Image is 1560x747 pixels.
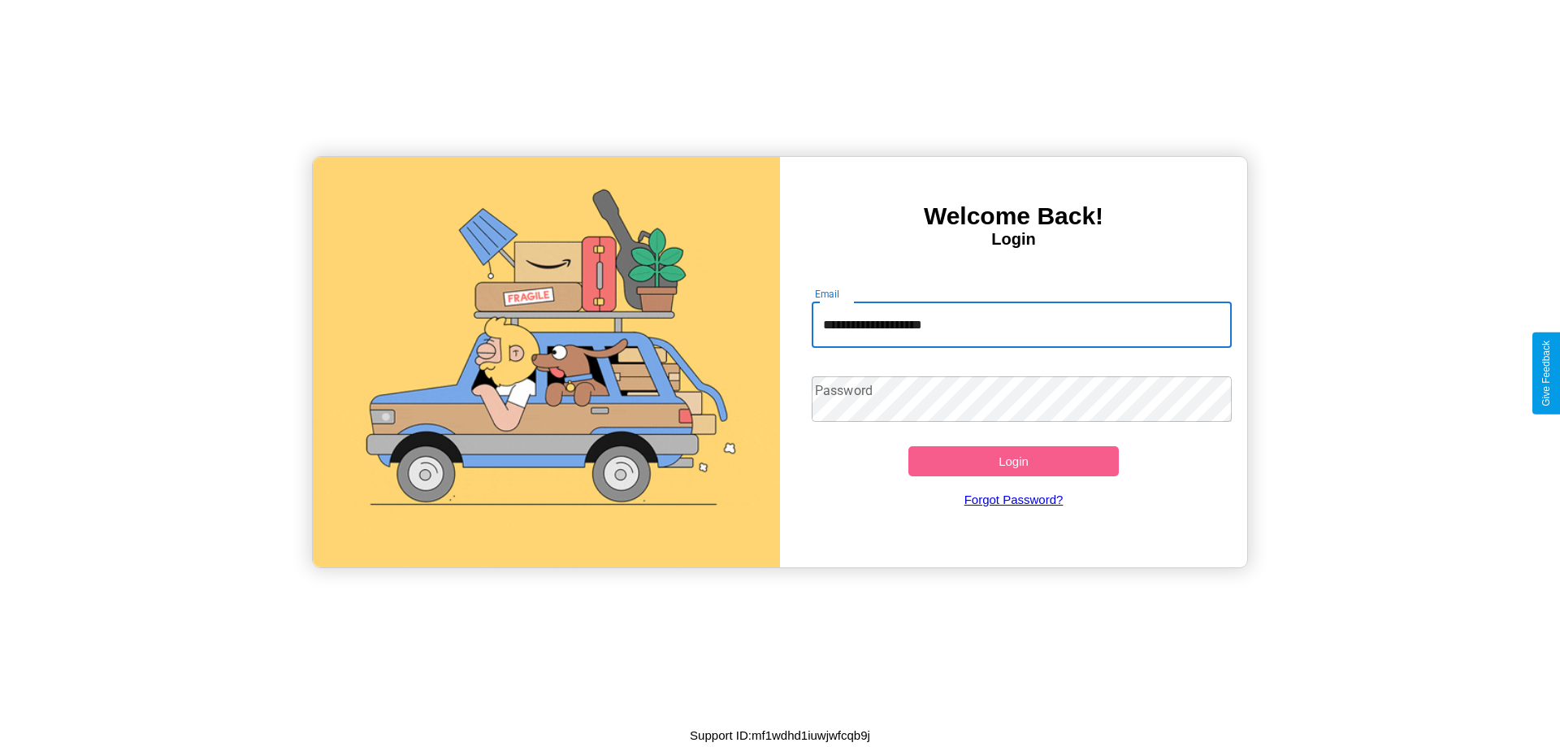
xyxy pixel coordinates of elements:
img: gif [313,157,780,567]
p: Support ID: mf1wdhd1iuwjwfcqb9j [690,724,870,746]
div: Give Feedback [1540,341,1552,406]
button: Login [908,446,1119,476]
h4: Login [780,230,1247,249]
h3: Welcome Back! [780,202,1247,230]
label: Email [815,287,840,301]
a: Forgot Password? [804,476,1224,523]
